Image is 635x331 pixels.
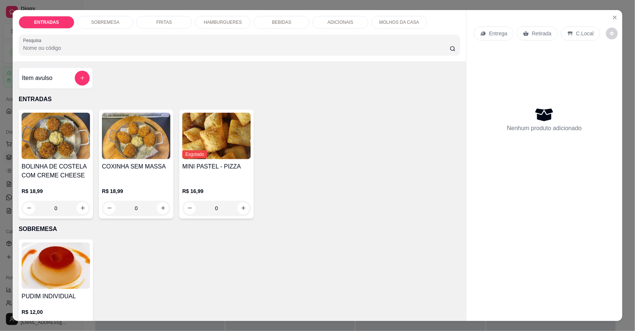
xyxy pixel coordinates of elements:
[576,30,594,37] p: C.Local
[102,162,170,171] h4: COXINHA SEM MASSA
[182,162,251,171] h4: MINI PASTEL - PIZZA
[272,19,291,25] p: BEBIDAS
[22,242,90,289] img: product-image
[91,19,119,25] p: SOBREMESA
[237,202,249,214] button: increase-product-quantity
[22,162,90,180] h4: BOLINHA DE COSTELA COM CREME CHEESE
[34,19,59,25] p: ENTRADAS
[532,30,552,37] p: Retirada
[102,187,170,195] p: R$ 18,99
[182,150,207,158] span: Esgotado
[23,37,44,44] label: Pesquisa
[103,202,115,214] button: decrease-product-quantity
[19,225,460,234] p: SOBREMESA
[23,202,35,214] button: decrease-product-quantity
[182,187,251,195] p: R$ 16,99
[23,44,450,52] input: Pesquisa
[22,113,90,159] img: product-image
[379,19,419,25] p: MOLHOS DA CASA
[102,113,170,159] img: product-image
[606,28,618,39] button: decrease-product-quantity
[507,124,582,133] p: Nenhum produto adicionado
[22,74,52,83] h4: Item avulso
[157,202,169,214] button: increase-product-quantity
[204,19,242,25] p: HAMBURGUERES
[19,95,460,104] p: ENTRADAS
[22,308,90,316] p: R$ 12,00
[184,202,196,214] button: decrease-product-quantity
[327,19,353,25] p: ADICIONAIS
[75,71,90,86] button: add-separate-item
[182,113,251,159] img: product-image
[77,202,89,214] button: increase-product-quantity
[609,12,621,23] button: Close
[156,19,172,25] p: FRITAS
[489,30,507,37] p: Entrega
[22,187,90,195] p: R$ 18,99
[22,292,90,301] h4: PUDIM INDIVIDUAL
